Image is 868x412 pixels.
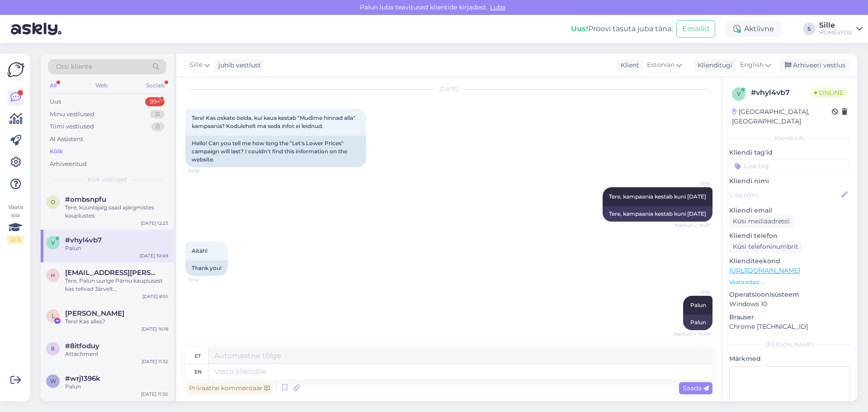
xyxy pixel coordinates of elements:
[144,80,166,91] div: Socials
[65,383,168,391] div: Palun
[726,21,781,37] div: Aktiivne
[603,206,712,222] div: Tere, kampaania kestab kuni [DATE]
[51,199,55,205] span: o
[65,236,102,244] span: #vhyl4vb7
[729,134,850,142] div: Kliendi info
[65,269,159,277] span: hannaliisa.holm@gmail.com
[65,317,168,326] div: Tere! Kas alles?
[150,110,165,119] div: 31
[694,61,732,70] div: Klienditugi
[779,59,849,71] div: Arhiveeri vestlus
[647,60,675,70] span: Estonian
[50,97,61,106] div: Uus
[65,350,168,358] div: Attachment
[683,384,709,392] span: Saada
[729,341,850,349] div: [PERSON_NAME]
[65,204,168,220] div: Tere, küünlajalg saad ajärgmistes kauplustes:
[7,61,24,78] img: Askly Logo
[65,342,99,350] span: #8itfoduy
[185,136,366,167] div: Hello! Can you tell me how long the "Let's Lower Prices" campaign will last? I couldn't find this...
[188,168,222,175] span: 10:39
[676,20,715,38] button: Emailid
[803,23,816,35] div: S
[609,193,706,200] span: Tere, kampaania kestab kuni [DATE]
[683,315,712,330] div: Palun
[142,293,168,300] div: [DATE] 8:55
[195,348,201,364] div: et
[732,107,832,126] div: [GEOGRAPHIC_DATA], [GEOGRAPHIC_DATA]
[729,241,802,253] div: Küsi telefoninumbrit
[140,252,168,259] div: [DATE] 10:49
[50,147,63,156] div: Kõik
[571,24,673,34] div: Proovi tasuta juba täna:
[729,278,850,286] p: Vaata edasi ...
[51,239,55,246] span: v
[151,122,165,131] div: 0
[50,122,94,131] div: Tiimi vestlused
[729,354,850,364] p: Märkmed
[50,378,56,384] span: w
[194,364,202,379] div: en
[189,60,203,70] span: Sille
[52,313,55,319] span: L
[729,322,850,331] p: Chrome [TECHNICAL_ID]
[690,302,706,308] span: Palun
[141,391,168,398] div: [DATE] 11:30
[65,277,168,293] div: Tere, Palun uurige Pärnu kauplusest kas telivad Järvelt [GEOGRAPHIC_DATA] poodi.
[729,231,850,241] p: Kliendi telefon
[729,206,850,215] p: Kliendi email
[7,203,24,244] div: Vaata siia
[729,215,793,227] div: Küsi meiliaadressi
[811,88,847,98] span: Online
[65,244,168,252] div: Palun
[676,289,710,295] span: Sille
[65,309,124,317] span: Liis Leesi
[675,222,710,229] span: Nähtud ✓ 10:41
[729,299,850,309] p: Windows 10
[145,97,165,106] div: 99+
[142,358,168,365] div: [DATE] 11:32
[56,62,92,71] span: Otsi kliente
[487,3,508,11] span: Luba
[751,87,811,98] div: # vhyl4vb7
[737,90,741,97] span: v
[215,61,261,70] div: juhib vestlust
[729,176,850,186] p: Kliendi nimi
[188,276,222,283] span: 10:42
[51,272,55,279] span: h
[729,313,850,322] p: Brauser
[819,22,853,29] div: Sille
[729,256,850,266] p: Klienditeekond
[185,382,274,394] div: Privaatne kommentaar
[65,374,100,383] span: #wrj1396k
[7,236,24,244] div: 2 / 3
[729,159,850,173] input: Lisa tag
[819,29,853,36] div: HOME4YOU
[48,80,58,91] div: All
[141,220,168,227] div: [DATE] 12:23
[819,22,863,36] a: SilleHOME4YOU
[729,266,800,275] a: [URL][DOMAIN_NAME]
[50,135,83,144] div: AI Assistent
[185,260,228,276] div: Thank you!
[729,148,850,157] p: Kliendi tag'id
[192,247,208,254] span: Aitäh!
[88,175,127,184] span: Kõik vestlused
[50,110,94,119] div: Minu vestlused
[192,114,357,129] span: Tere! Kas oskate öelda, kui kaua kestab "Mudime hinnad alla" kampaania? Kodulehelt ma seda infot ...
[676,180,710,187] span: Sille
[94,80,109,91] div: Web
[730,190,840,200] input: Lisa nimi
[51,345,55,352] span: 8
[65,195,106,204] span: #ombsnpfu
[571,24,588,33] b: Uus!
[729,290,850,299] p: Operatsioonisüsteem
[617,61,639,70] div: Klient
[142,326,168,332] div: [DATE] 16:18
[674,331,710,337] span: Nähtud ✓ 10:49
[740,60,764,70] span: English
[185,85,712,93] div: [DATE]
[50,160,87,169] div: Arhiveeritud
